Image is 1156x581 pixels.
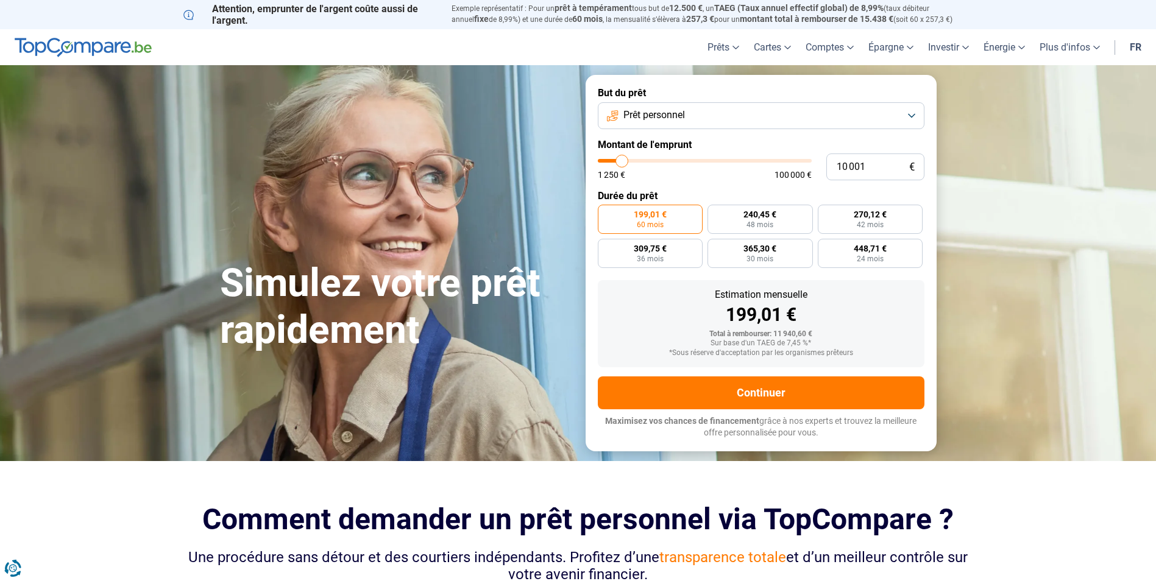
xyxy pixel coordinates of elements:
span: 240,45 € [743,210,776,219]
h2: Comment demander un prêt personnel via TopCompare ? [183,502,973,536]
span: transparence totale [659,549,786,566]
span: TAEG (Taux annuel effectif global) de 8,99% [714,3,884,13]
span: 257,3 € [686,14,714,24]
a: Épargne [861,29,921,65]
span: 24 mois [857,255,884,262]
p: grâce à nos experts et trouvez la meilleure offre personnalisée pour vous. [598,415,924,439]
div: 199,01 € [608,306,915,324]
span: 60 mois [637,221,664,228]
span: montant total à rembourser de 15.438 € [740,14,893,24]
button: Continuer [598,376,924,409]
div: Estimation mensuelle [608,290,915,300]
span: 12.500 € [669,3,703,13]
span: 100 000 € [775,171,812,179]
a: fr [1122,29,1149,65]
p: Exemple représentatif : Pour un tous but de , un (taux débiteur annuel de 8,99%) et une durée de ... [452,3,973,25]
span: 270,12 € [854,210,887,219]
a: Comptes [798,29,861,65]
div: Sur base d'un TAEG de 7,45 %* [608,339,915,348]
span: 365,30 € [743,244,776,253]
img: TopCompare [15,38,152,57]
span: Maximisez vos chances de financement [605,416,759,426]
button: Prêt personnel [598,102,924,129]
span: 36 mois [637,255,664,262]
span: 60 mois [572,14,603,24]
label: But du prêt [598,87,924,99]
a: Plus d'infos [1032,29,1107,65]
span: € [909,162,915,172]
span: 42 mois [857,221,884,228]
a: Prêts [700,29,746,65]
label: Durée du prêt [598,190,924,202]
h1: Simulez votre prêt rapidement [220,260,571,354]
span: prêt à tempérament [555,3,632,13]
span: 30 mois [746,255,773,262]
label: Montant de l'emprunt [598,139,924,150]
span: 448,71 € [854,244,887,253]
a: Investir [921,29,976,65]
span: 199,01 € [634,210,667,219]
a: Énergie [976,29,1032,65]
div: *Sous réserve d'acceptation par les organismes prêteurs [608,349,915,357]
span: Prêt personnel [623,108,685,122]
div: Total à rembourser: 11 940,60 € [608,330,915,339]
span: 309,75 € [634,244,667,253]
span: 48 mois [746,221,773,228]
span: 1 250 € [598,171,625,179]
p: Attention, emprunter de l'argent coûte aussi de l'argent. [183,3,437,26]
span: fixe [474,14,489,24]
a: Cartes [746,29,798,65]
